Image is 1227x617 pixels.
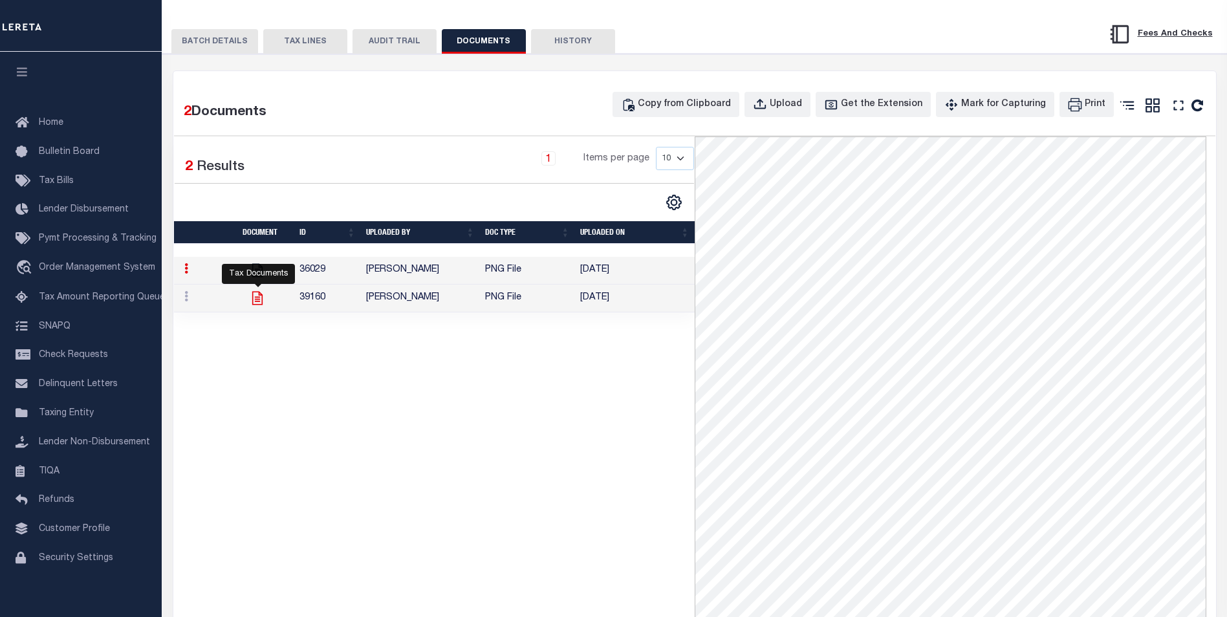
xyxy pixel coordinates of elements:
[39,263,155,272] span: Order Management System
[638,98,731,112] div: Copy from Clipboard
[39,321,71,330] span: SNAPQ
[770,98,802,112] div: Upload
[222,264,295,285] div: Tax Documents
[531,29,615,54] button: HISTORY
[1085,98,1105,112] div: Print
[16,260,36,277] i: travel_explore
[39,293,165,302] span: Tax Amount Reporting Queue
[184,102,266,123] div: Documents
[816,92,931,117] button: Get the Extension
[353,29,437,54] button: AUDIT TRAIL
[39,351,108,360] span: Check Requests
[575,221,695,244] th: UPLOADED ON: activate to sort column ascending
[613,92,739,117] button: Copy from Clipboard
[39,205,129,214] span: Lender Disbursement
[541,151,556,166] a: 1
[39,466,60,475] span: TIQA
[39,147,100,157] span: Bulletin Board
[480,285,575,312] td: PNG File
[171,29,258,54] button: BATCH DETAILS
[1103,21,1218,48] button: Fees And Checks
[294,221,361,244] th: ID: activate to sort column ascending
[184,105,191,119] span: 2
[39,409,94,418] span: Taxing Entity
[39,554,113,563] span: Security Settings
[841,98,922,112] div: Get the Extension
[361,285,480,312] td: [PERSON_NAME]
[294,257,361,285] td: 36029
[1059,92,1114,117] button: Print
[294,285,361,312] td: 39160
[480,221,575,244] th: DOC TYPE: activate to sort column ascending
[575,285,695,312] td: [DATE]
[197,157,244,178] label: Results
[361,221,480,244] th: UPLOADED BY: activate to sort column ascending
[39,380,118,389] span: Delinquent Letters
[744,92,810,117] button: Upload
[39,177,74,186] span: Tax Bills
[583,152,649,166] span: Items per page
[39,438,150,447] span: Lender Non-Disbursement
[480,257,575,285] td: PNG File
[39,525,110,534] span: Customer Profile
[361,257,480,285] td: [PERSON_NAME]
[936,92,1054,117] button: Mark for Capturing
[185,160,193,174] span: 2
[575,257,695,285] td: [DATE]
[221,221,294,244] th: Document
[39,118,63,127] span: Home
[961,98,1046,112] div: Mark for Capturing
[442,29,526,54] button: DOCUMENTS
[39,495,74,504] span: Refunds
[263,29,347,54] button: TAX LINES
[39,234,157,243] span: Pymt Processing & Tracking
